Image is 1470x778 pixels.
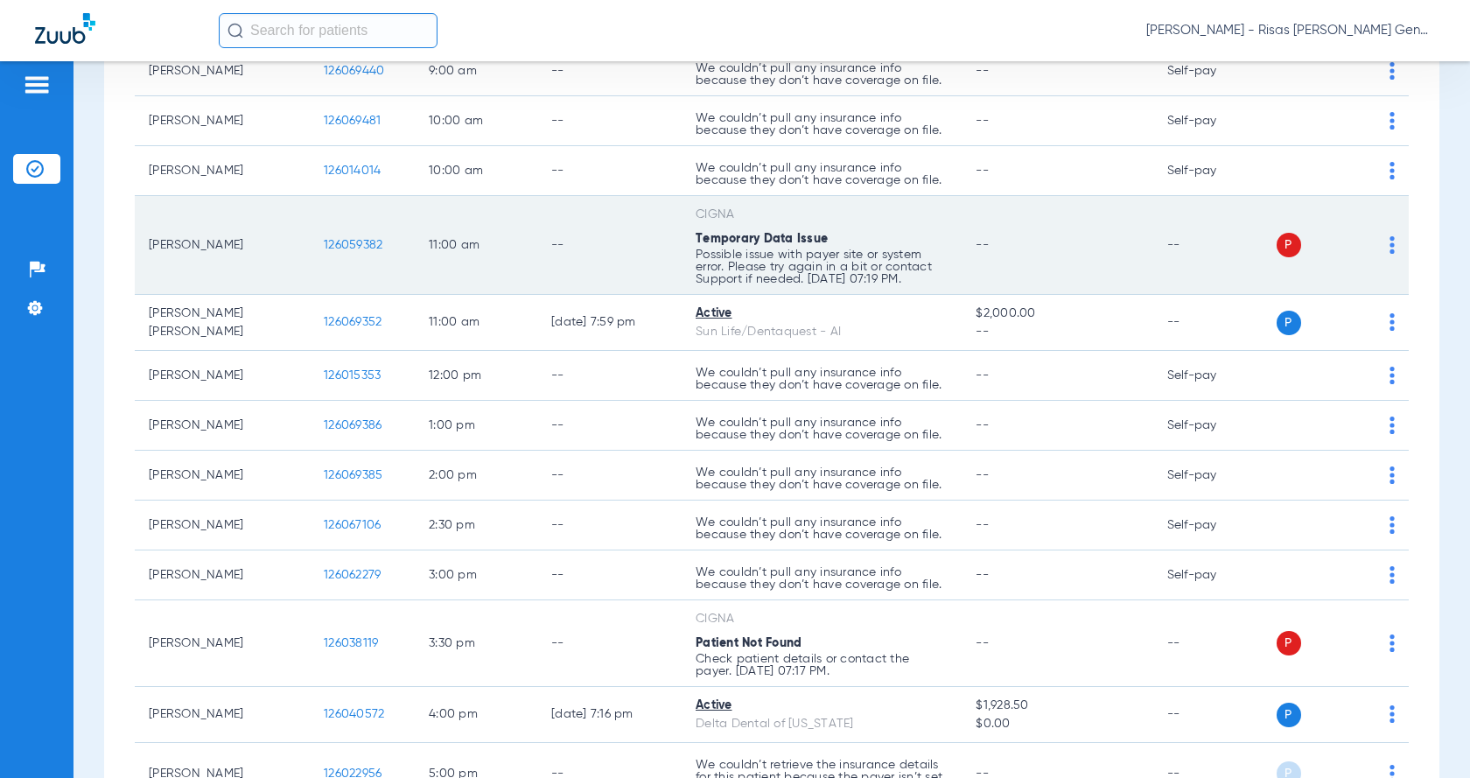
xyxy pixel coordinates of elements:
td: -- [1153,196,1271,295]
p: We couldn’t pull any insurance info because they don’t have coverage on file. [696,112,948,137]
span: -- [976,239,989,251]
td: 4:00 PM [415,687,537,743]
td: -- [537,46,682,96]
div: CIGNA [696,610,948,628]
p: We couldn’t pull any insurance info because they don’t have coverage on file. [696,367,948,391]
td: Self-pay [1153,550,1271,600]
span: $0.00 [976,715,1138,733]
td: Self-pay [1153,96,1271,146]
td: -- [537,96,682,146]
div: Active [696,305,948,323]
p: Possible issue with payer site or system error. Please try again in a bit or contact Support if n... [696,249,948,285]
td: 2:30 PM [415,501,537,550]
td: [PERSON_NAME] [135,451,310,501]
td: [PERSON_NAME] [135,351,310,401]
p: We couldn’t pull any insurance info because they don’t have coverage on file. [696,417,948,441]
span: -- [976,519,989,531]
img: group-dot-blue.svg [1389,466,1395,484]
span: Patient Not Found [696,637,801,649]
td: [PERSON_NAME] [135,146,310,196]
span: -- [976,369,989,382]
img: group-dot-blue.svg [1389,313,1395,331]
td: -- [1153,687,1271,743]
span: -- [976,165,989,177]
div: Delta Dental of [US_STATE] [696,715,948,733]
td: Self-pay [1153,451,1271,501]
span: P [1277,311,1301,335]
input: Search for patients [219,13,437,48]
p: We couldn’t pull any insurance info because they don’t have coverage on file. [696,162,948,186]
td: Self-pay [1153,46,1271,96]
td: [PERSON_NAME] [135,46,310,96]
td: -- [537,146,682,196]
p: We couldn’t pull any insurance info because they don’t have coverage on file. [696,466,948,491]
img: Zuub Logo [35,13,95,44]
p: We couldn’t pull any insurance info because they don’t have coverage on file. [696,516,948,541]
td: -- [1153,295,1271,351]
span: 126067106 [324,519,381,531]
td: [PERSON_NAME] [135,687,310,743]
td: 3:30 PM [415,600,537,687]
span: 126014014 [324,165,381,177]
span: 126069440 [324,65,384,77]
td: -- [537,196,682,295]
span: 126040572 [324,708,384,720]
span: 126062279 [324,569,381,581]
span: 126069352 [324,316,381,328]
td: Self-pay [1153,146,1271,196]
td: 12:00 PM [415,351,537,401]
span: [PERSON_NAME] - Risas [PERSON_NAME] General [1146,22,1435,39]
span: $2,000.00 [976,305,1138,323]
td: 3:00 PM [415,550,537,600]
td: 11:00 AM [415,295,537,351]
td: Self-pay [1153,351,1271,401]
td: -- [537,501,682,550]
div: Active [696,697,948,715]
span: 126069481 [324,115,381,127]
td: [PERSON_NAME] [135,550,310,600]
p: We couldn’t pull any insurance info because they don’t have coverage on file. [696,566,948,591]
span: 126069385 [324,469,382,481]
span: -- [976,469,989,481]
td: [DATE] 7:59 PM [537,295,682,351]
td: -- [537,600,682,687]
img: group-dot-blue.svg [1389,62,1395,80]
iframe: Chat Widget [1382,694,1470,778]
img: group-dot-blue.svg [1389,162,1395,179]
span: 126015353 [324,369,381,382]
td: Self-pay [1153,401,1271,451]
div: Sun Life/Dentaquest - AI [696,323,948,341]
img: group-dot-blue.svg [1389,634,1395,652]
span: 126059382 [324,239,382,251]
span: -- [976,569,989,581]
span: 126069386 [324,419,381,431]
td: 10:00 AM [415,96,537,146]
span: P [1277,233,1301,257]
td: Self-pay [1153,501,1271,550]
span: $1,928.50 [976,697,1138,715]
span: P [1277,631,1301,655]
span: 126038119 [324,637,378,649]
span: -- [976,323,1138,341]
td: [PERSON_NAME] [135,196,310,295]
td: 11:00 AM [415,196,537,295]
td: 9:00 AM [415,46,537,96]
td: [PERSON_NAME] [135,401,310,451]
span: -- [976,419,989,431]
span: -- [976,115,989,127]
img: Search Icon [227,23,243,39]
td: [PERSON_NAME] [135,96,310,146]
img: group-dot-blue.svg [1389,516,1395,534]
p: We couldn’t pull any insurance info because they don’t have coverage on file. [696,62,948,87]
span: -- [976,637,989,649]
td: -- [537,550,682,600]
td: -- [537,401,682,451]
img: hamburger-icon [23,74,51,95]
div: CIGNA [696,206,948,224]
td: [PERSON_NAME] [135,501,310,550]
td: -- [1153,600,1271,687]
td: [PERSON_NAME] [135,600,310,687]
span: -- [976,65,989,77]
img: group-dot-blue.svg [1389,417,1395,434]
